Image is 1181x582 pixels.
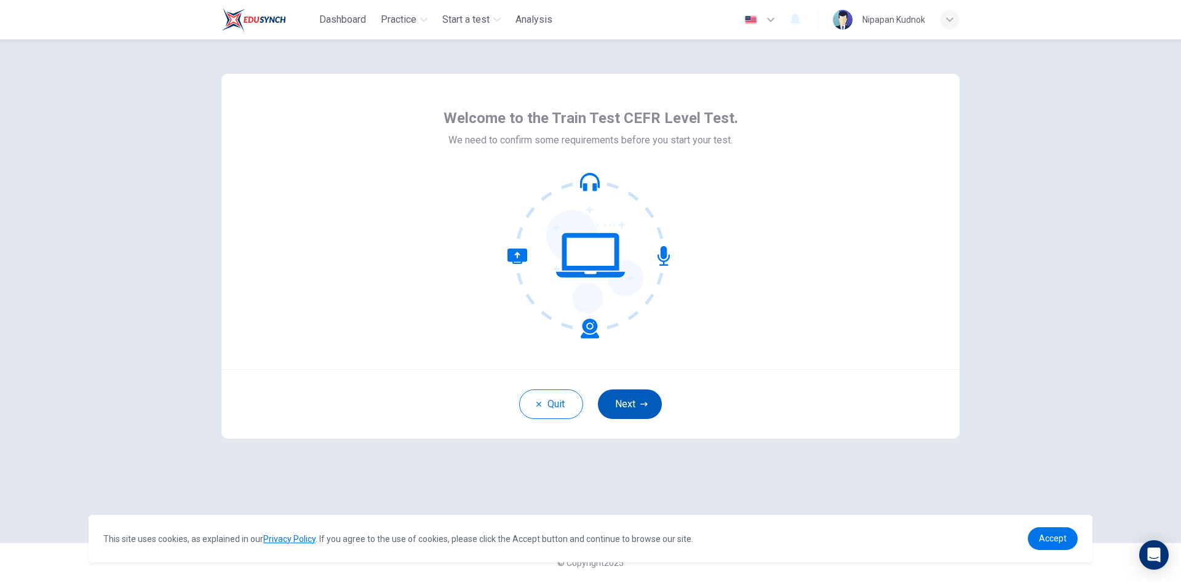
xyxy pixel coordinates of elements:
button: Analysis [511,9,557,31]
span: Dashboard [319,12,366,27]
span: © Copyright 2025 [557,558,624,568]
div: Open Intercom Messenger [1139,540,1169,570]
button: Quit [519,389,583,419]
a: dismiss cookie message [1028,527,1078,550]
span: Welcome to the Train Test CEFR Level Test. [443,108,738,128]
button: Dashboard [314,9,371,31]
button: Next [598,389,662,419]
span: We need to confirm some requirements before you start your test. [448,133,733,148]
span: Start a test [442,12,490,27]
span: Accept [1039,533,1067,543]
a: Privacy Policy [263,534,316,544]
img: en [743,15,758,25]
span: This site uses cookies, as explained in our . If you agree to the use of cookies, please click th... [103,534,693,544]
span: Analysis [515,12,552,27]
img: Profile picture [833,10,853,30]
div: cookieconsent [89,515,1092,562]
button: Start a test [437,9,506,31]
div: Nipapan Kudnok [862,12,925,27]
a: Train Test logo [221,7,314,32]
button: Practice [376,9,432,31]
span: Practice [381,12,416,27]
img: Train Test logo [221,7,286,32]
